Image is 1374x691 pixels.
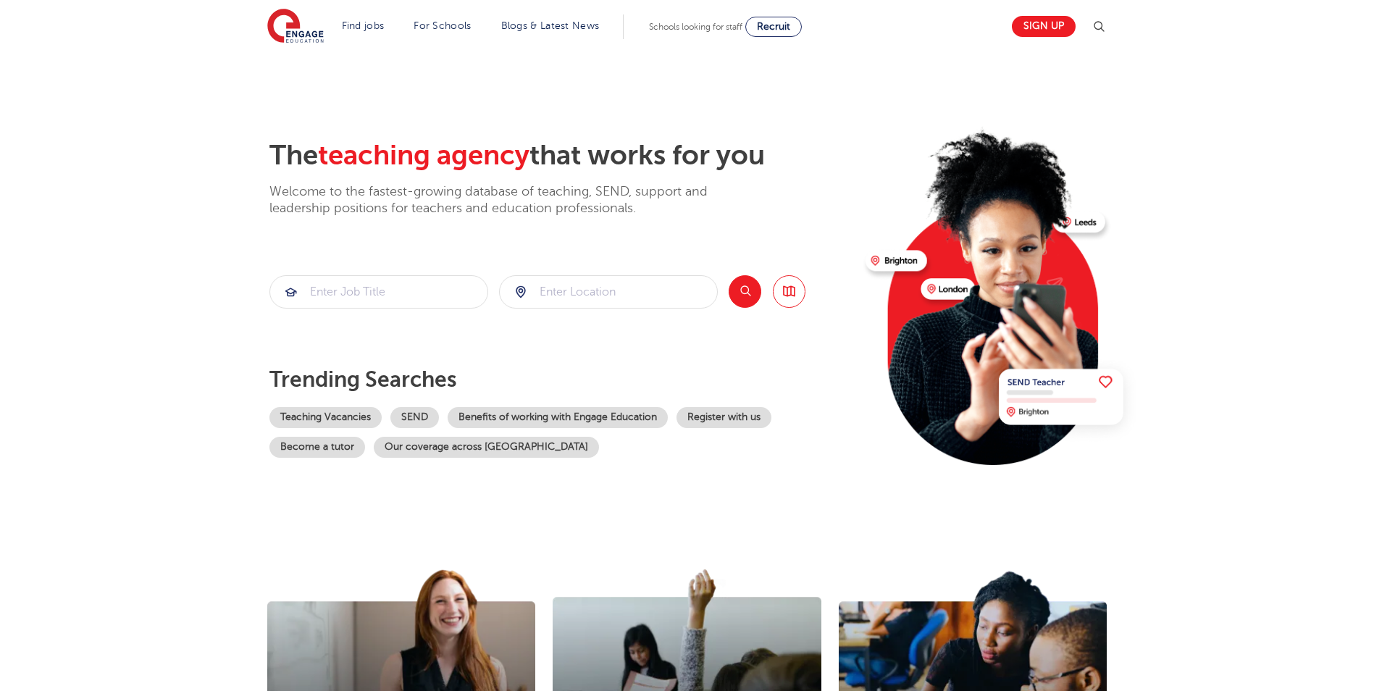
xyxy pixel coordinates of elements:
span: teaching agency [318,140,529,171]
input: Submit [270,276,487,308]
p: Welcome to the fastest-growing database of teaching, SEND, support and leadership positions for t... [269,183,747,217]
a: Benefits of working with Engage Education [448,407,668,428]
span: Recruit [757,21,790,32]
a: Our coverage across [GEOGRAPHIC_DATA] [374,437,599,458]
a: Become a tutor [269,437,365,458]
a: Register with us [676,407,771,428]
h2: The that works for you [269,139,854,172]
a: SEND [390,407,439,428]
span: Schools looking for staff [649,22,742,32]
div: Submit [269,275,488,309]
a: Teaching Vacancies [269,407,382,428]
a: Sign up [1012,16,1076,37]
img: Engage Education [267,9,324,45]
a: For Schools [414,20,471,31]
p: Trending searches [269,367,854,393]
a: Blogs & Latest News [501,20,600,31]
div: Submit [499,275,718,309]
input: Submit [500,276,717,308]
button: Search [729,275,761,308]
a: Find jobs [342,20,385,31]
a: Recruit [745,17,802,37]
